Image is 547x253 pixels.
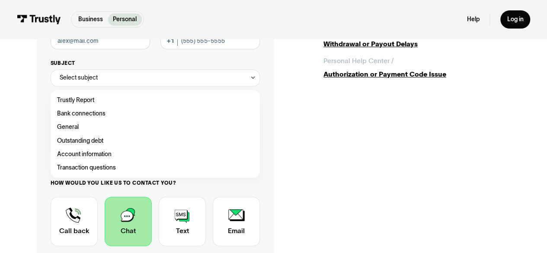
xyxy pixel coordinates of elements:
[51,86,260,178] nav: Select subject
[51,32,150,49] input: alex@mail.com
[73,13,108,26] a: Business
[507,16,523,23] div: Log in
[51,60,260,67] label: Subject
[467,16,480,23] a: Help
[57,163,116,173] span: Transaction questions
[108,13,142,26] a: Personal
[500,10,530,28] a: Log in
[51,70,260,86] div: Select subject
[51,179,260,186] label: How would you like us to contact you?
[17,15,61,24] img: Trustly Logo
[60,73,98,83] div: Select subject
[323,56,510,80] a: Personal Help Center /Authorization or Payment Code Issue
[323,39,510,49] div: Withdrawal or Payout Delays
[113,15,137,24] p: Personal
[323,69,510,79] div: Authorization or Payment Code Issue
[57,149,112,159] span: Account information
[160,32,260,49] input: (555) 555-5555
[57,109,106,118] span: Bank connections
[78,15,103,24] p: Business
[57,95,94,105] span: Trustly Report
[57,122,79,132] span: General
[57,136,103,146] span: Outstanding debt
[323,56,393,66] div: Personal Help Center /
